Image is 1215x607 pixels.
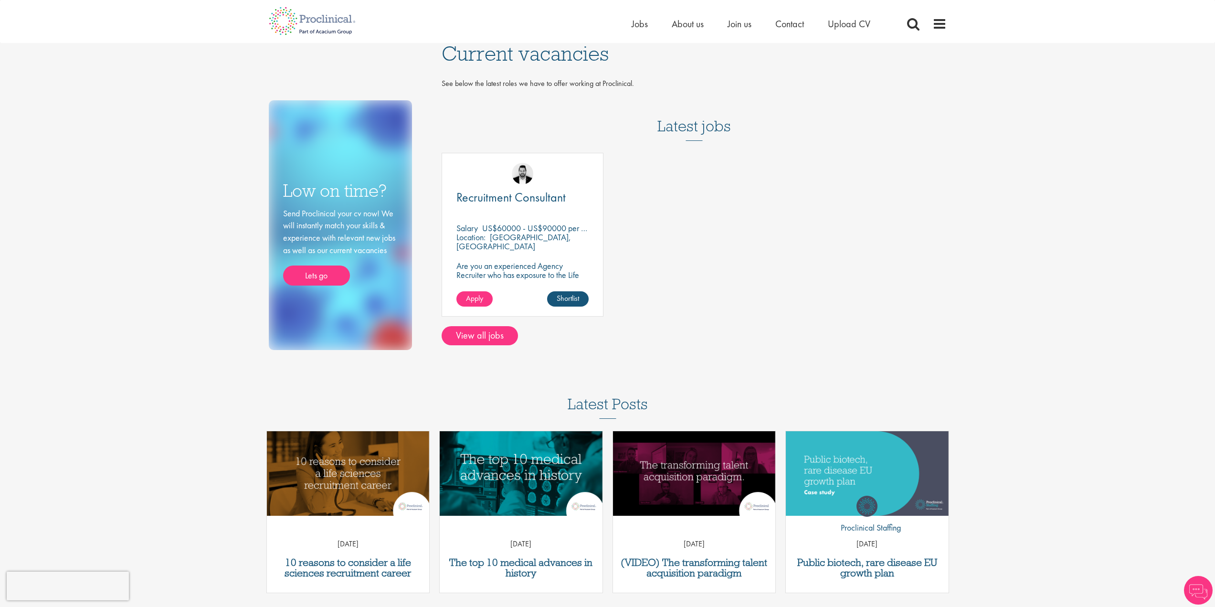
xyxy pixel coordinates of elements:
[456,261,589,298] p: Are you an experienced Agency Recruiter who has exposure to the Life Sciences market and looking ...
[442,326,518,345] a: View all jobs
[613,431,776,516] a: Link to a post
[456,232,571,252] p: [GEOGRAPHIC_DATA], [GEOGRAPHIC_DATA]
[442,78,947,89] p: See below the latest roles we have to offer working at Proclinical.
[632,18,648,30] a: Jobs
[618,557,771,578] a: (VIDEO) The transforming talent acquisition paradigm
[613,539,776,550] p: [DATE]
[444,557,598,578] a: The top 10 medical advances in history
[466,293,483,303] span: Apply
[283,266,350,286] a: Lets go
[482,223,602,234] p: US$60000 - US$90000 per annum
[672,18,704,30] a: About us
[657,94,731,141] h3: Latest jobs
[267,431,430,516] img: 10 reasons to consider a life sciences recruitment career | Recruitment consultant on the phone
[856,496,877,517] img: Proclinical Staffing
[440,431,602,516] a: Link to a post
[786,431,949,516] img: Public biotech, rare disease EU growth plan thumbnail
[834,496,901,539] a: Proclinical Staffing Proclinical Staffing
[613,431,776,516] img: Proclinical host LEAP TA Life Sciences panel discussion about the transforming talent acquisition...
[442,41,609,66] span: Current vacancies
[456,291,493,307] a: Apply
[791,557,944,578] a: Public biotech, rare disease EU growth plan
[440,539,602,550] p: [DATE]
[456,223,478,234] span: Salary
[440,431,602,516] img: Top 10 medical advances in history
[267,431,430,516] a: Link to a post
[728,18,751,30] a: Join us
[786,431,949,516] a: Link to a post
[272,557,425,578] a: 10 reasons to consider a life sciences recruitment career
[456,232,486,243] span: Location:
[456,189,566,205] span: Recruitment Consultant
[786,539,949,550] p: [DATE]
[267,539,430,550] p: [DATE]
[1184,576,1213,605] img: Chatbot
[283,207,398,286] div: Send Proclinical your cv now! We will instantly match your skills & experience with relevant new ...
[775,18,804,30] a: Contact
[834,522,901,534] p: Proclinical Staffing
[7,572,129,600] iframe: reCAPTCHA
[828,18,870,30] a: Upload CV
[283,181,398,200] h3: Low on time?
[456,192,589,203] a: Recruitment Consultant
[568,396,648,419] h3: Latest Posts
[547,291,589,307] a: Shortlist
[512,163,533,184] img: Ross Wilkings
